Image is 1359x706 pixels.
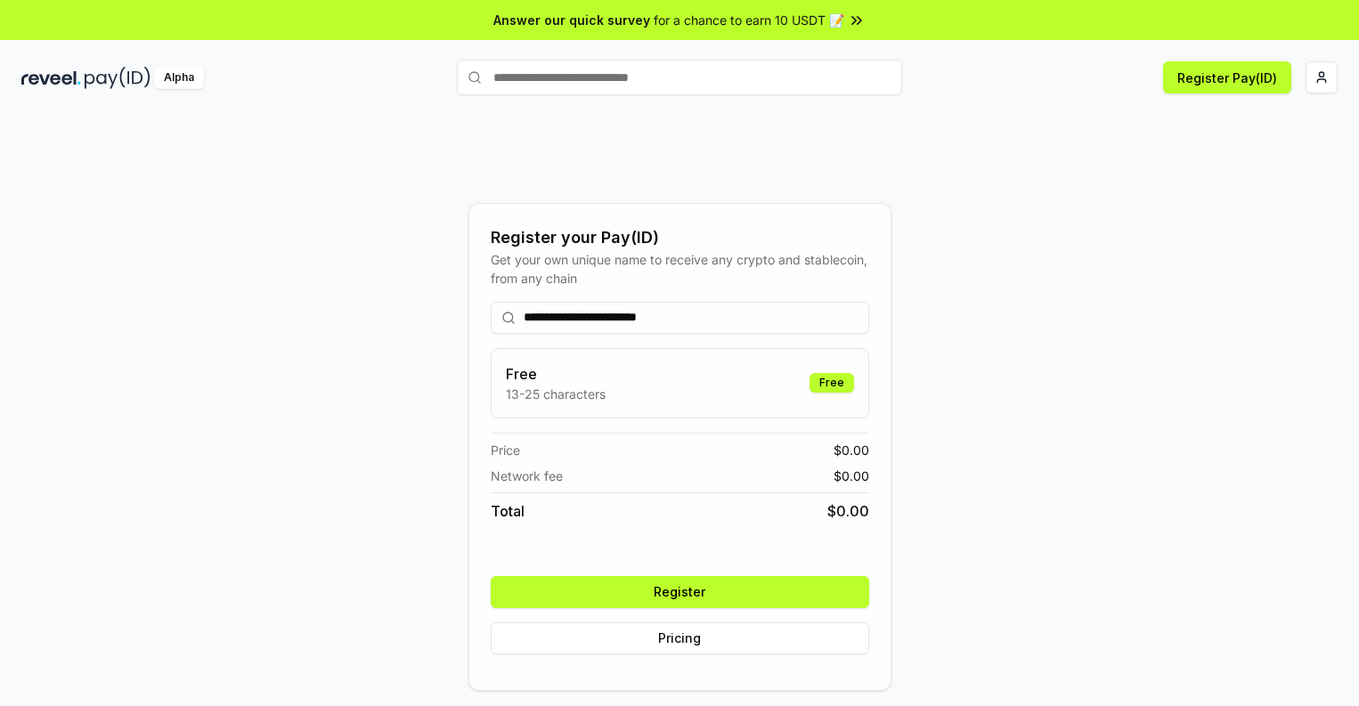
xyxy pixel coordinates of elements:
[491,576,869,608] button: Register
[493,11,650,29] span: Answer our quick survey
[506,385,606,403] p: 13-25 characters
[491,500,525,522] span: Total
[21,67,81,89] img: reveel_dark
[491,441,520,459] span: Price
[491,622,869,654] button: Pricing
[491,467,563,485] span: Network fee
[654,11,844,29] span: for a chance to earn 10 USDT 📝
[827,500,869,522] span: $ 0.00
[491,225,869,250] div: Register your Pay(ID)
[834,441,869,459] span: $ 0.00
[506,363,606,385] h3: Free
[85,67,151,89] img: pay_id
[834,467,869,485] span: $ 0.00
[154,67,204,89] div: Alpha
[1163,61,1291,93] button: Register Pay(ID)
[810,373,854,393] div: Free
[491,250,869,288] div: Get your own unique name to receive any crypto and stablecoin, from any chain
